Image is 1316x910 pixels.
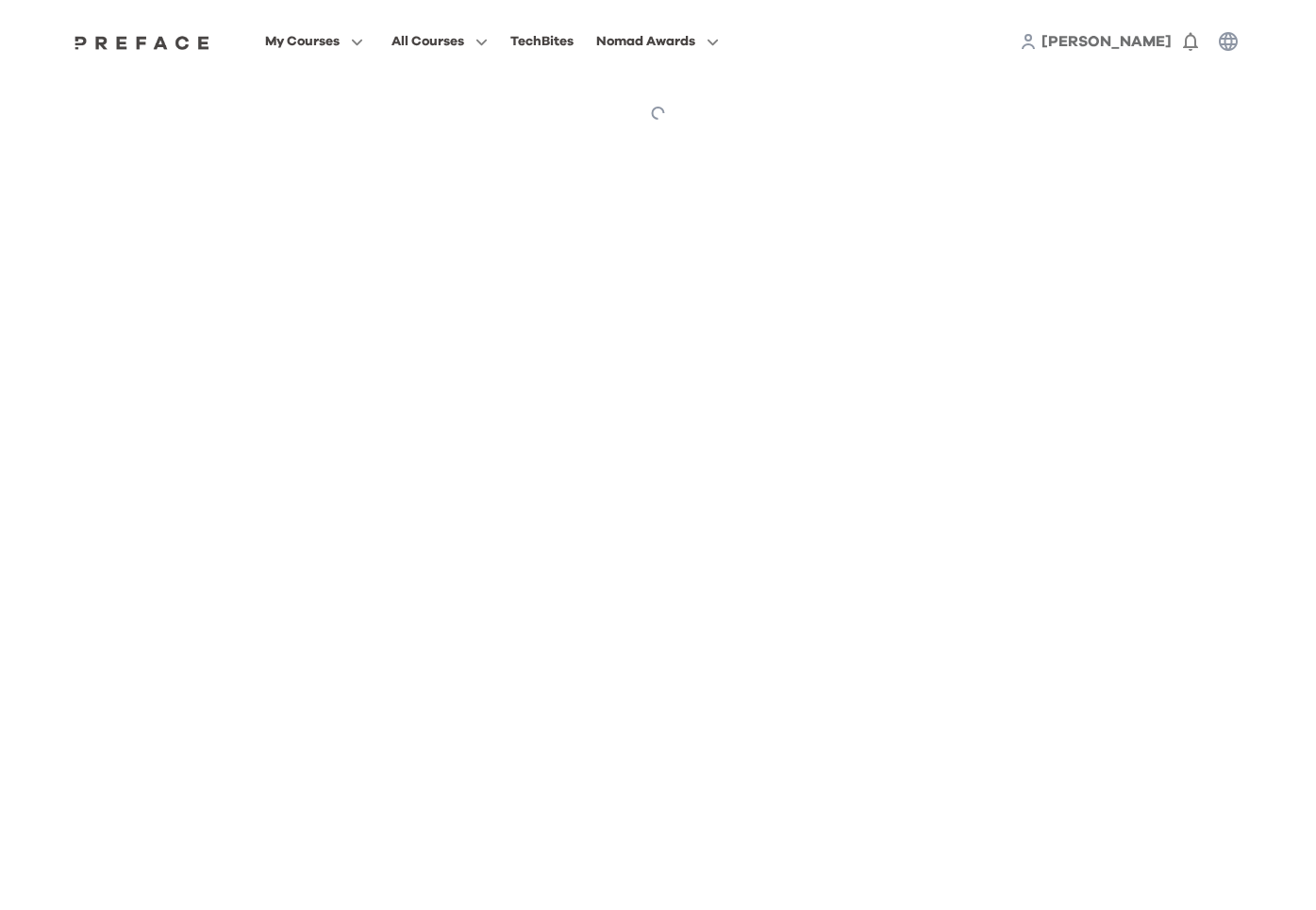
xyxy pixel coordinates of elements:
[70,34,215,49] a: Preface Logo
[1041,30,1172,53] a: [PERSON_NAME]
[1041,34,1172,49] span: [PERSON_NAME]
[391,30,464,53] span: All Courses
[259,29,369,54] button: My Courses
[386,29,493,54] button: All Courses
[596,30,695,53] span: Nomad Awards
[265,30,340,53] span: My Courses
[591,29,725,54] button: Nomad Awards
[70,35,215,50] img: Preface Logo
[510,30,574,53] div: TechBites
